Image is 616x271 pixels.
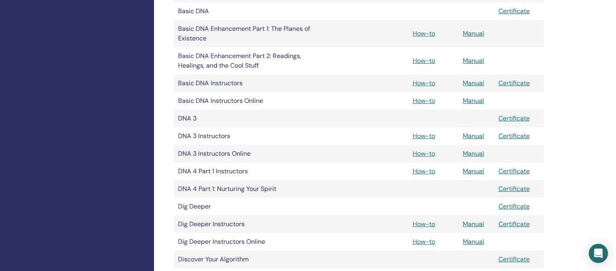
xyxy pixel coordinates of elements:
[174,163,318,180] td: DNA 4 Part 1 Instructors
[174,251,318,268] td: Discover Your Algorithm
[174,198,318,215] td: Dig Deeper
[463,237,484,246] a: Manual
[589,244,608,263] div: Open Intercom Messenger
[498,185,530,193] a: Certificate
[174,233,318,251] td: Dig Deeper Instructors Online
[463,29,484,38] a: Manual
[174,215,318,233] td: Dig Deeper Instructors
[463,167,484,175] a: Manual
[413,79,435,87] a: How-to
[498,167,530,175] a: Certificate
[174,20,318,47] td: Basic DNA Enhancement Part 1: The Planes of Existence
[463,132,484,140] a: Manual
[463,56,484,65] a: Manual
[174,47,318,74] td: Basic DNA Enhancement Part 2: Readings, Healings, and the Cool Stuff
[413,167,435,175] a: How-to
[413,29,435,38] a: How-to
[174,92,318,110] td: Basic DNA Instructors Online
[174,74,318,92] td: Basic DNA Instructors
[174,145,318,163] td: DNA 3 Instructors Online
[463,79,484,87] a: Manual
[463,96,484,105] a: Manual
[498,7,530,15] a: Certificate
[413,96,435,105] a: How-to
[413,237,435,246] a: How-to
[413,56,435,65] a: How-to
[174,180,318,198] td: DNA 4 Part 1: Nurturing Your Spirit
[498,255,530,263] a: Certificate
[498,202,530,211] a: Certificate
[498,79,530,87] a: Certificate
[413,149,435,158] a: How-to
[413,220,435,228] a: How-to
[463,149,484,158] a: Manual
[413,132,435,140] a: How-to
[463,220,484,228] a: Manual
[498,114,530,122] a: Certificate
[174,110,318,127] td: DNA 3
[498,220,530,228] a: Certificate
[498,132,530,140] a: Certificate
[174,127,318,145] td: DNA 3 Instructors
[174,2,318,20] td: Basic DNA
